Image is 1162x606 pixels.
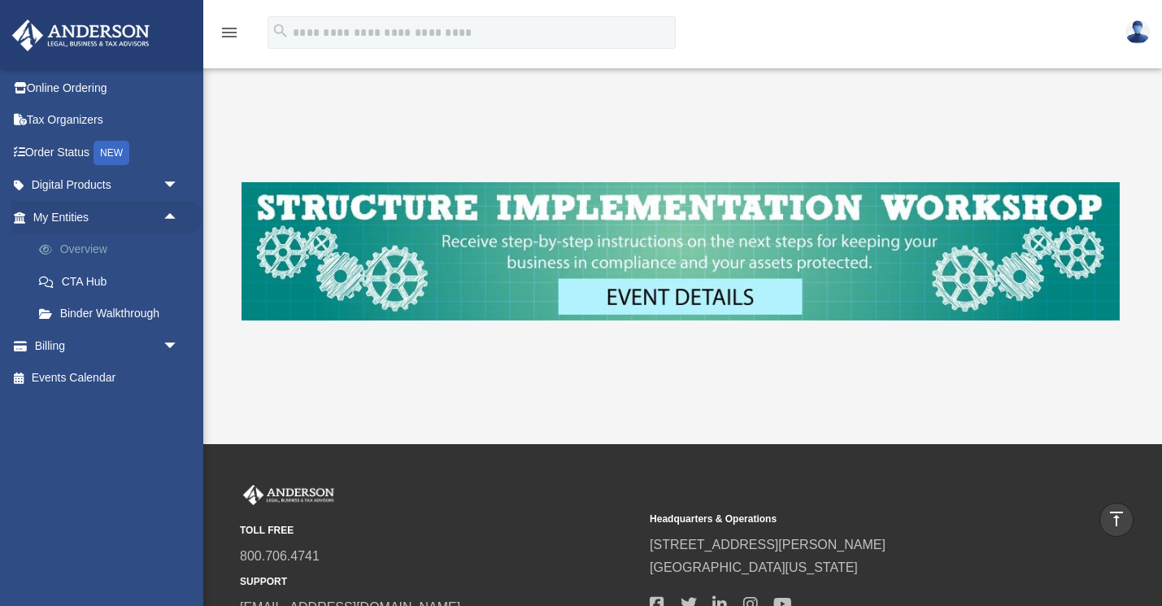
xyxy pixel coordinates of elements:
[240,522,638,539] small: TOLL FREE
[11,136,203,169] a: Order StatusNEW
[272,22,289,40] i: search
[11,104,203,137] a: Tax Organizers
[163,169,195,203] span: arrow_drop_down
[240,573,638,591] small: SUPPORT
[11,72,203,104] a: Online Ordering
[1099,503,1134,537] a: vertical_align_top
[240,485,337,506] img: Anderson Advisors Platinum Portal
[94,141,129,165] div: NEW
[7,20,154,51] img: Anderson Advisors Platinum Portal
[23,265,203,298] a: CTA Hub
[1125,20,1150,44] img: User Pic
[163,329,195,363] span: arrow_drop_down
[220,28,239,42] a: menu
[163,201,195,234] span: arrow_drop_up
[11,201,203,233] a: My Entitiesarrow_drop_up
[650,538,886,552] a: [STREET_ADDRESS][PERSON_NAME]
[650,560,858,574] a: [GEOGRAPHIC_DATA][US_STATE]
[11,169,203,202] a: Digital Productsarrow_drop_down
[23,233,203,266] a: Overview
[11,329,203,362] a: Billingarrow_drop_down
[240,549,320,563] a: 800.706.4741
[220,23,239,42] i: menu
[1107,509,1126,529] i: vertical_align_top
[650,511,1048,528] small: Headquarters & Operations
[11,362,203,395] a: Events Calendar
[23,298,203,330] a: Binder Walkthrough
